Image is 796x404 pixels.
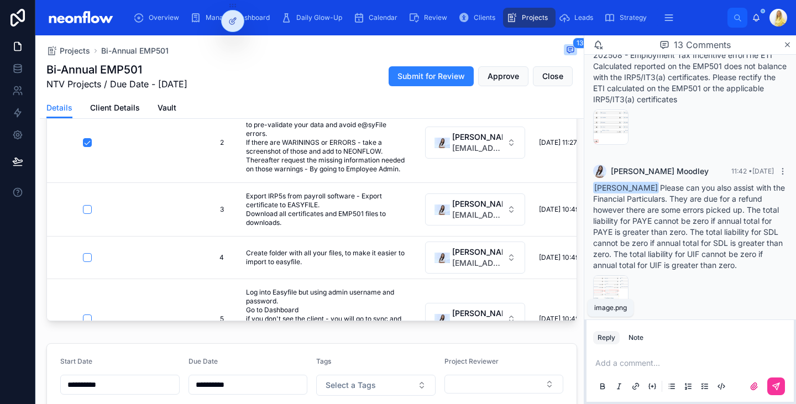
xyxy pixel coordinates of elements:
[452,246,502,258] span: [PERSON_NAME]
[44,9,117,27] img: App logo
[316,357,331,365] span: Tags
[478,66,528,86] button: Approve
[593,331,620,344] button: Reply
[424,13,447,22] span: Review
[163,138,224,147] span: 2
[474,13,495,22] span: Clients
[389,66,474,86] button: Submit for Review
[556,8,601,28] a: Leads
[444,357,499,365] span: Project Reviewer
[187,8,277,28] a: Manager Dashboard
[46,102,72,113] span: Details
[296,13,342,22] span: Daily Glow-Up
[624,331,648,344] button: Note
[425,303,525,335] button: Select Button
[452,209,502,221] span: [EMAIL_ADDRESS][DOMAIN_NAME]
[405,8,455,28] a: Review
[101,45,169,56] a: Bi-Annual EMP501
[397,71,465,82] span: Submit for Review
[246,112,407,174] span: Check for errors and make corrections - Click here to pre-validate your data and avoid e@syFile e...
[539,138,577,147] span: [DATE] 11:27
[444,375,564,393] button: Select Button
[452,198,502,209] span: [PERSON_NAME]
[46,98,72,119] a: Details
[542,71,563,82] span: Close
[452,319,502,330] span: [EMAIL_ADDRESS][DOMAIN_NAME]
[90,102,140,113] span: Client Details
[149,13,179,22] span: Overview
[163,205,224,214] span: 3
[539,253,579,262] span: [DATE] 10:49
[163,314,224,323] span: 5
[277,8,350,28] a: Daily Glow-Up
[163,253,224,262] span: 4
[46,45,90,56] a: Projects
[316,375,436,396] button: Select Button
[611,166,709,177] span: [PERSON_NAME] Moodley
[369,13,397,22] span: Calendar
[46,62,187,77] h1: Bi-Annual EMP501
[573,38,587,49] span: 13
[246,249,407,266] span: Create folder with all your files, to make it easier to import to easyfile.
[350,8,405,28] a: Calendar
[564,44,577,57] button: 13
[593,183,785,270] span: Please can you also assist with the Financial Particulars. They are due for a refund however ther...
[539,314,579,323] span: [DATE] 10:49
[46,77,187,91] span: NTV Projects / Due Date - [DATE]
[425,127,525,159] button: Select Button
[246,288,407,350] span: Log into Easyfile but using admin username and password. Go to Dashboard if you don't see the cli...
[731,167,774,175] span: 11:42 • [DATE]
[130,8,187,28] a: Overview
[90,98,140,120] a: Client Details
[452,132,502,143] span: [PERSON_NAME]
[246,192,407,227] span: Export IRP5s from payroll software - Export certificate to EASYFILE. Download all certificates an...
[158,102,176,113] span: Vault
[488,71,519,82] span: Approve
[60,45,90,56] span: Projects
[158,98,176,120] a: Vault
[452,308,502,319] span: [PERSON_NAME]
[452,258,502,269] span: [EMAIL_ADDRESS][DOMAIN_NAME]
[455,8,503,28] a: Clients
[425,193,525,225] button: Select Button
[594,303,627,312] div: image.png
[629,333,643,342] div: Note
[326,380,376,391] span: Select a Tags
[574,13,593,22] span: Leads
[522,13,548,22] span: Projects
[452,143,502,154] span: [EMAIL_ADDRESS][DOMAIN_NAME]
[593,182,659,193] span: [PERSON_NAME]
[206,13,270,22] span: Manager Dashboard
[188,357,218,365] span: Due Date
[125,6,727,30] div: scrollable content
[60,357,92,365] span: Start Date
[601,8,654,28] a: Strategy
[620,13,647,22] span: Strategy
[674,38,731,51] span: 13 Comments
[533,66,573,86] button: Close
[539,205,579,214] span: [DATE] 10:49
[425,242,525,274] button: Select Button
[503,8,556,28] a: Projects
